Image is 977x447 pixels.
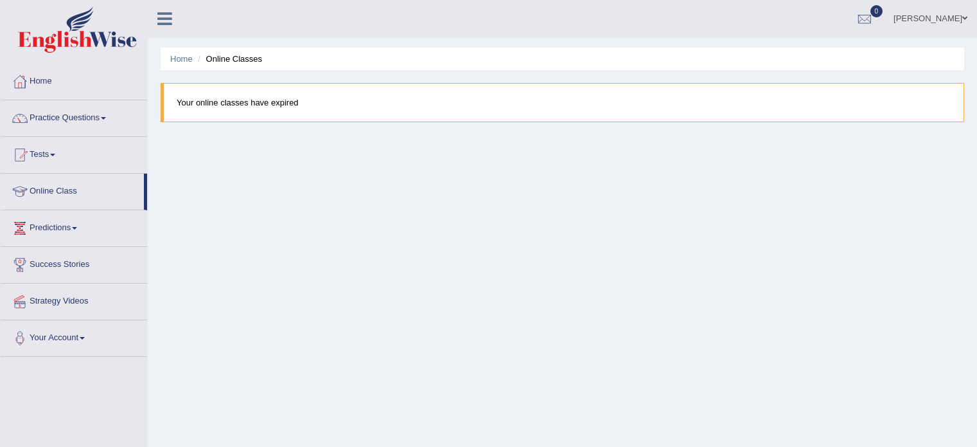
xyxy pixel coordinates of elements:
a: Home [1,64,147,96]
a: Success Stories [1,247,147,279]
a: Home [170,54,193,64]
blockquote: Your online classes have expired [161,83,964,122]
a: Predictions [1,210,147,242]
a: Strategy Videos [1,284,147,316]
a: Online Class [1,174,144,206]
span: 0 [870,5,883,17]
a: Your Account [1,320,147,352]
a: Tests [1,137,147,169]
li: Online Classes [195,53,262,65]
a: Practice Questions [1,100,147,132]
